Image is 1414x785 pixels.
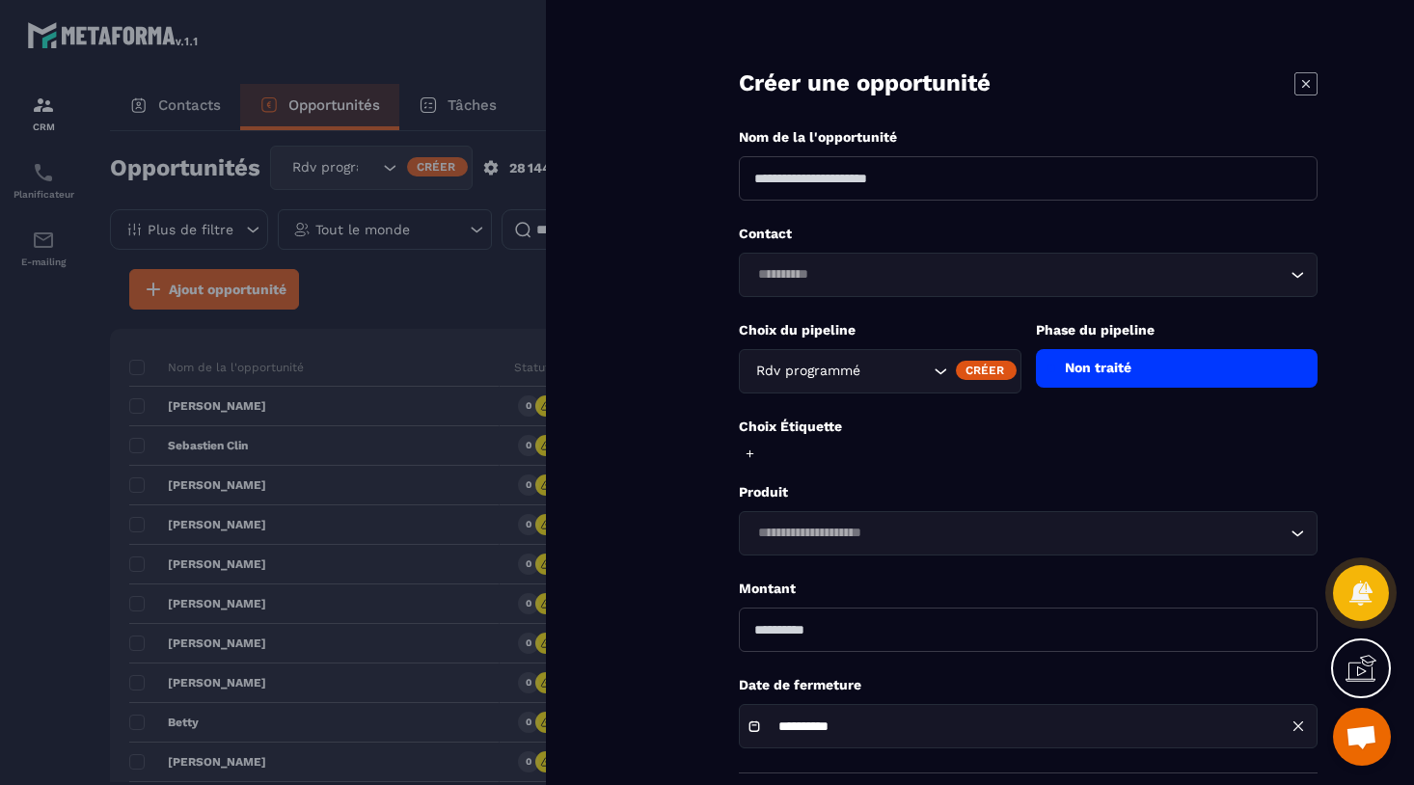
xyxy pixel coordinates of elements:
a: Ouvrir le chat [1333,708,1391,766]
p: Montant [739,580,1318,598]
p: Contact [739,225,1318,243]
p: Produit [739,483,1318,501]
div: Search for option [739,253,1318,297]
span: Rdv programmé [751,361,864,382]
div: Search for option [739,349,1021,393]
input: Search for option [751,523,1286,544]
p: Choix Étiquette [739,418,1318,436]
p: Nom de la l'opportunité [739,128,1318,147]
p: Date de fermeture [739,676,1318,694]
p: Choix du pipeline [739,321,1021,339]
input: Search for option [751,264,1286,285]
p: Phase du pipeline [1036,321,1319,339]
div: Créer [956,361,1017,380]
p: Créer une opportunité [739,68,991,99]
input: Search for option [864,361,929,382]
div: Search for option [739,511,1318,555]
